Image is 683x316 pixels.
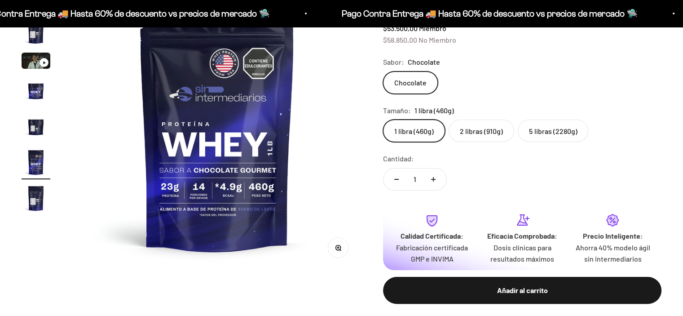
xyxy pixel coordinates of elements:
[419,24,446,32] span: Miembro
[22,76,50,107] button: Ir al artículo 4
[22,148,50,179] button: Ir al artículo 6
[22,112,50,141] img: Proteína Whey - Chocolate
[22,112,50,143] button: Ir al artículo 5
[22,148,50,177] img: Proteína Whey - Chocolate
[575,242,651,265] p: Ahorra 40% modelo ágil sin intermediarios
[401,231,463,240] strong: Calidad Certificada:
[487,231,557,240] strong: Eficacia Comprobada:
[420,169,446,190] button: Aumentar cantidad
[383,277,661,304] button: Añadir al carrito
[22,17,50,45] img: Proteína Whey - Chocolate
[401,285,643,296] div: Añadir al carrito
[22,17,50,48] button: Ir al artículo 2
[340,6,636,21] p: Pago Contra Entrega 🚚 Hasta 60% de descuento vs precios de mercado 🛸
[383,56,404,68] legend: Sabor:
[22,53,50,71] button: Ir al artículo 3
[582,231,643,240] strong: Precio Inteligente:
[394,242,470,265] p: Fabricación certificada GMP e INVIMA
[22,184,50,215] button: Ir al artículo 7
[383,36,417,44] span: $58.850,00
[22,76,50,105] img: Proteína Whey - Chocolate
[383,24,418,32] span: $53.500,00
[414,105,454,116] span: 1 libra (460g)
[408,56,440,68] span: Chocolate
[383,153,414,165] label: Cantidad:
[485,242,560,265] p: Dosis clínicas para resultados máximos
[383,169,410,190] button: Reducir cantidad
[419,36,456,44] span: No Miembro
[22,184,50,213] img: Proteína Whey - Chocolate
[383,105,411,116] legend: Tamaño:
